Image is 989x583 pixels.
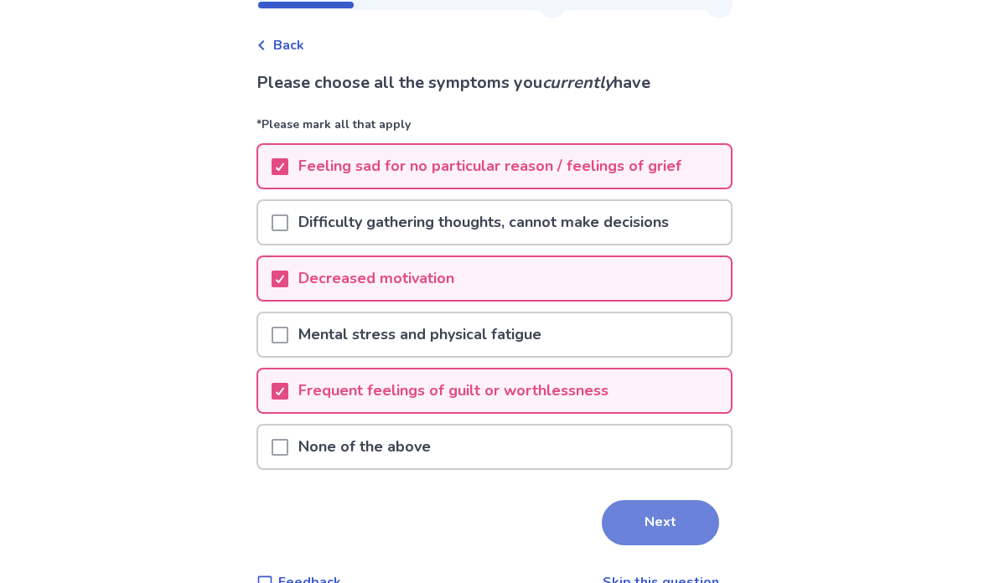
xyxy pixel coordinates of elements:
p: Frequent feelings of guilt or worthlessness [288,369,619,412]
p: Decreased motivation [288,257,464,300]
p: Mental stress and physical fatigue [288,313,551,356]
i: currently [542,71,614,94]
p: None of the above [288,426,441,468]
p: Difficulty gathering thoughts, cannot make decisions [288,201,679,244]
p: *Please mark all that apply [256,116,733,143]
p: Please choose all the symptoms you have [256,70,733,95]
button: Next [602,500,719,545]
span: Back [273,35,304,55]
p: Feeling sad for no particular reason / feelings of grief [288,145,691,188]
